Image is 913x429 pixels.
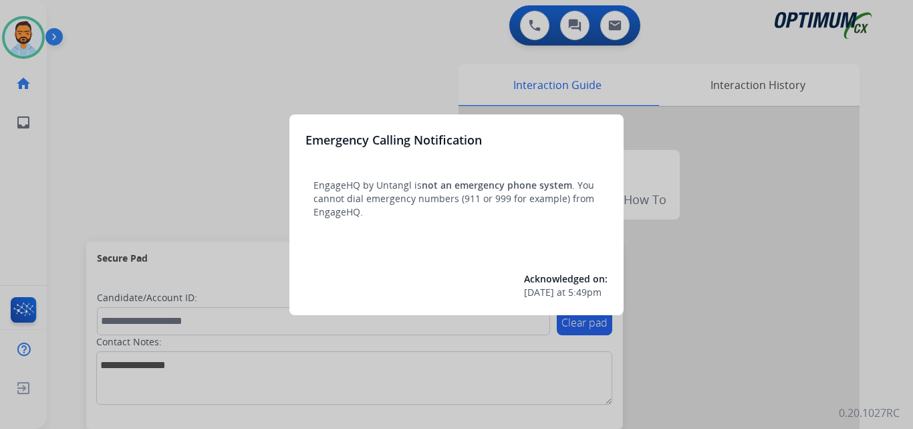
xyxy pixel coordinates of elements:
[524,286,608,299] div: at
[524,286,554,299] span: [DATE]
[313,179,600,219] p: EngageHQ by Untangl is . You cannot dial emergency numbers (911 or 999 for example) from EngageHQ.
[568,286,602,299] span: 5:49pm
[422,179,572,191] span: not an emergency phone system
[524,272,608,285] span: Acknowledged on:
[839,405,900,421] p: 0.20.1027RC
[305,131,482,149] h3: Emergency Calling Notification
